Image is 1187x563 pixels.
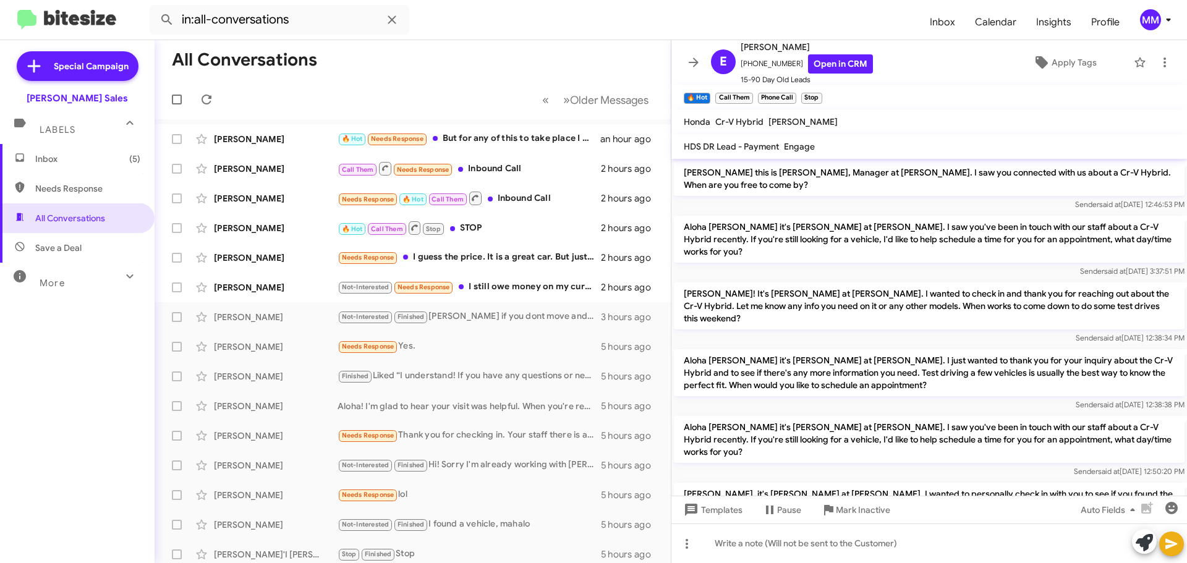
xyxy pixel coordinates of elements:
[338,220,601,235] div: STOP
[601,252,661,264] div: 2 hours ago
[35,212,105,224] span: All Conversations
[214,548,338,561] div: [PERSON_NAME]'I [PERSON_NAME]
[801,93,822,104] small: Stop
[338,250,601,265] div: I guess the price. It is a great car. But just don't know if I'm ready to spend that much. [PERSO...
[570,93,649,107] span: Older Messages
[808,54,873,74] a: Open in CRM
[1026,4,1081,40] a: Insights
[1001,51,1128,74] button: Apply Tags
[342,520,389,528] span: Not-Interested
[1081,4,1130,40] span: Profile
[1130,9,1173,30] button: MM
[172,50,317,70] h1: All Conversations
[371,225,403,233] span: Call Them
[535,87,556,112] button: Previous
[601,548,661,561] div: 5 hours ago
[1075,200,1185,209] span: Sender [DATE] 12:46:53 PM
[214,430,338,442] div: [PERSON_NAME]
[720,52,727,72] span: E
[27,92,128,104] div: [PERSON_NAME] Sales
[398,313,425,321] span: Finished
[1099,200,1121,209] span: said at
[35,182,140,195] span: Needs Response
[1076,400,1185,409] span: Sender [DATE] 12:38:38 PM
[338,190,601,206] div: Inbound Call
[342,372,369,380] span: Finished
[214,311,338,323] div: [PERSON_NAME]
[214,192,338,205] div: [PERSON_NAME]
[741,40,873,54] span: [PERSON_NAME]
[674,483,1185,517] p: [PERSON_NAME], it's [PERSON_NAME] at [PERSON_NAME]. I wanted to personally check in with you to s...
[397,166,449,174] span: Needs Response
[965,4,1026,40] a: Calendar
[338,458,601,472] div: Hi! Sorry I'm already working with [PERSON_NAME] and he's keeping me in the loop. thank you though!
[563,92,570,108] span: »
[214,370,338,383] div: [PERSON_NAME]
[342,166,374,174] span: Call Them
[338,339,601,353] div: Yes.
[601,281,661,294] div: 2 hours ago
[1100,333,1121,342] span: said at
[338,310,601,324] div: [PERSON_NAME] if you dont move and want to see how I can help please let me know.
[338,488,601,502] div: lol
[601,400,661,412] div: 5 hours ago
[601,163,661,175] div: 2 hours ago
[601,489,661,501] div: 5 hours ago
[214,133,338,145] div: [PERSON_NAME]
[601,459,661,472] div: 5 hours ago
[601,519,661,531] div: 5 hours ago
[342,550,357,558] span: Stop
[535,87,656,112] nav: Page navigation example
[920,4,965,40] a: Inbox
[342,253,394,261] span: Needs Response
[214,222,338,234] div: [PERSON_NAME]
[601,192,661,205] div: 2 hours ago
[214,400,338,412] div: [PERSON_NAME]
[214,459,338,472] div: [PERSON_NAME]
[684,93,710,104] small: 🔥 Hot
[129,153,140,165] span: (5)
[674,216,1185,263] p: Aloha [PERSON_NAME] it's [PERSON_NAME] at [PERSON_NAME]. I saw you've been in touch with our staf...
[784,141,815,152] span: Engage
[684,141,779,152] span: HDS DR Lead - Payment
[601,311,661,323] div: 3 hours ago
[1098,467,1120,476] span: said at
[342,461,389,469] span: Not-Interested
[542,92,549,108] span: «
[681,499,742,521] span: Templates
[338,280,601,294] div: I still owe money on my current car.
[601,222,661,234] div: 2 hours ago
[342,225,363,233] span: 🔥 Hot
[432,195,464,203] span: Call Them
[214,489,338,501] div: [PERSON_NAME]
[214,341,338,353] div: [PERSON_NAME]
[338,517,601,531] div: I found a vehicle, mahalo
[601,370,661,383] div: 5 hours ago
[150,5,409,35] input: Search
[426,225,441,233] span: Stop
[758,93,796,104] small: Phone Call
[741,74,873,86] span: 15-90 Day Old Leads
[35,153,140,165] span: Inbox
[1081,499,1140,521] span: Auto Fields
[35,242,82,254] span: Save a Deal
[1071,499,1150,521] button: Auto Fields
[715,93,752,104] small: Call Them
[338,161,601,176] div: Inbound Call
[342,313,389,321] span: Not-Interested
[1080,266,1185,276] span: Sender [DATE] 3:37:51 PM
[342,491,394,499] span: Needs Response
[398,520,425,528] span: Finished
[371,135,423,143] span: Needs Response
[402,195,423,203] span: 🔥 Hot
[1104,266,1126,276] span: said at
[214,163,338,175] div: [PERSON_NAME]
[398,461,425,469] span: Finished
[214,519,338,531] div: [PERSON_NAME]
[811,499,900,521] button: Mark Inactive
[674,161,1185,196] p: [PERSON_NAME] this is [PERSON_NAME], Manager at [PERSON_NAME]. I saw you connected with us about ...
[777,499,801,521] span: Pause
